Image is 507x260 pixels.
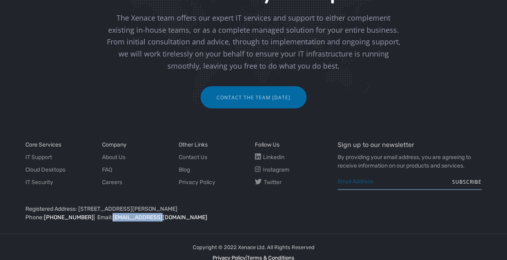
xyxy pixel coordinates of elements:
a: Blog [178,165,190,174]
a: Core Services [25,140,61,149]
a: FAQ [102,165,112,174]
a: IT Support [25,153,52,161]
input: SUBSCRIBE [452,174,482,190]
input: Email Address [338,174,482,190]
a: Company [102,140,127,149]
a: Twitter [255,178,281,186]
a: Linkedin [255,153,284,161]
div: The Xenace team offers our expert IT services and support to either complement existing in-house ... [103,12,403,72]
span: Linkedin [263,153,284,160]
a: Contact the team [DATE] [200,86,307,108]
a: About Us [102,153,125,161]
a: Instagram [255,165,289,174]
span: Instagram [263,166,289,173]
a: Careers [102,178,122,186]
a: IT Security [25,178,53,186]
a: Privacy Policy [178,178,215,186]
a: Contact Us [178,153,207,161]
a: Cloud Desktops [25,165,65,174]
p: Sign up to our newsletter [338,140,482,149]
a: Other Links [178,140,207,149]
a: Follow Us [255,140,280,149]
a: [EMAIL_ADDRESS][DOMAIN_NAME] [113,214,207,220]
p: Registered Address: [STREET_ADDRESS][PERSON_NAME] Phone: | Email: [25,204,325,221]
span: Twitter [263,178,281,185]
a: [PHONE_NUMBER] [44,214,94,220]
p: By providing your email address, you are agreeing to receive information on our products and serv... [338,153,482,170]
